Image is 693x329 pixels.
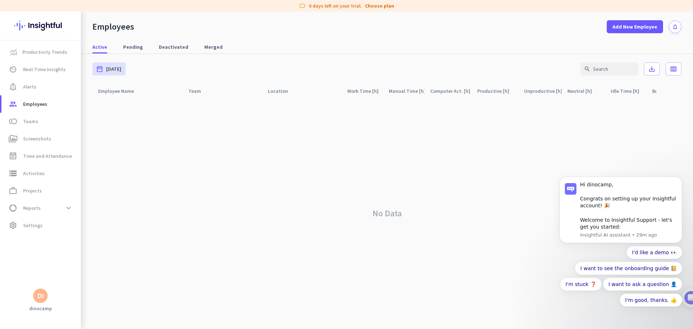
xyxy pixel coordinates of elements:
[23,186,42,195] span: Projects
[204,43,223,51] span: Merged
[23,117,38,126] span: Teams
[9,221,17,230] i: settings
[580,62,638,75] input: Search
[28,208,122,222] div: Initial tracking settings and how to edit them
[98,86,143,96] div: Employee Name
[648,65,655,73] i: save_alt
[9,204,17,212] i: data_usage
[1,78,81,95] a: notification_importantAlerts
[36,225,72,254] button: Messages
[13,205,131,222] div: 2Initial tracking settings and how to edit them
[23,100,47,108] span: Employees
[84,243,96,248] span: Help
[347,86,383,96] div: Work Time [h]
[9,134,17,143] i: perm_media
[26,75,37,87] img: Profile image for Tamara
[1,165,81,182] a: storageActivities
[23,221,43,230] span: Settings
[477,86,518,96] div: Productive [h]
[9,152,17,160] i: event_note
[28,174,97,188] button: Add your employees
[92,21,134,32] div: Employees
[669,21,681,33] button: notifications
[23,169,45,178] span: Activities
[9,169,17,178] i: storage
[1,130,81,147] a: perm_mediaScreenshots
[549,105,693,325] iframe: Intercom notifications message
[567,86,601,96] div: Neutral [h]
[42,243,67,248] span: Messages
[72,225,108,254] button: Help
[1,61,81,78] a: av_timerReal-Time Insights
[299,2,306,9] i: label
[1,217,81,234] a: settingsSettings
[92,43,107,51] span: Active
[28,138,126,168] div: It's time to add your employees! This is crucial since Insightful will start collecting their act...
[106,65,121,73] span: [DATE]
[10,54,134,71] div: You're just a few steps away from completing the essential app setup
[96,65,103,73] i: date_range
[268,86,297,96] div: Location
[607,20,663,33] button: Add New Employee
[9,65,17,74] i: av_timer
[1,199,81,217] a: data_usageReportsexpand_more
[613,23,657,30] span: Add New Employee
[1,182,81,199] a: work_outlineProjects
[1,43,81,61] a: menu-itemProductivity Trends
[644,62,660,75] button: save_alt
[127,3,140,16] div: Close
[123,43,143,51] span: Pending
[9,117,17,126] i: toll
[23,82,36,91] span: Alerts
[672,24,678,30] i: notifications
[10,49,17,55] img: menu-item
[92,95,137,103] p: About 10 minutes
[652,86,688,96] div: Break Time [h]
[37,292,44,299] div: DI
[28,126,122,133] div: Add employees
[61,3,84,16] h1: Tasks
[10,28,134,54] div: 🎊 Welcome to Insightful! 🎊
[430,86,471,96] div: Computer Act. [h]
[22,48,67,56] span: Productivity Trends
[23,204,41,212] span: Reports
[62,202,75,215] button: expand_more
[23,134,51,143] span: Screenshots
[23,65,66,74] span: Real-Time Insights
[666,62,681,75] button: calendar_view_week
[159,43,188,51] span: Deactivated
[40,78,119,85] div: [PERSON_NAME] from Insightful
[1,95,81,113] a: groupEmployees
[584,66,590,72] i: search
[188,86,210,96] div: Team
[389,86,424,96] div: Manual Time [h]
[13,123,131,135] div: 1Add employees
[9,100,17,108] i: group
[611,86,646,96] div: Idle Time [h]
[9,186,17,195] i: work_outline
[10,243,25,248] span: Home
[365,2,394,9] a: Choose plan
[23,152,72,160] span: Time and Attendance
[92,98,681,329] div: No Data
[670,65,677,73] i: calendar_view_week
[7,95,26,103] p: 4 steps
[9,82,17,91] i: notification_important
[108,225,144,254] button: Tasks
[1,113,81,130] a: tollTeams
[14,12,67,40] img: Insightful logo
[524,86,562,96] div: Unproductive [h]
[118,243,134,248] span: Tasks
[1,147,81,165] a: event_noteTime and Attendance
